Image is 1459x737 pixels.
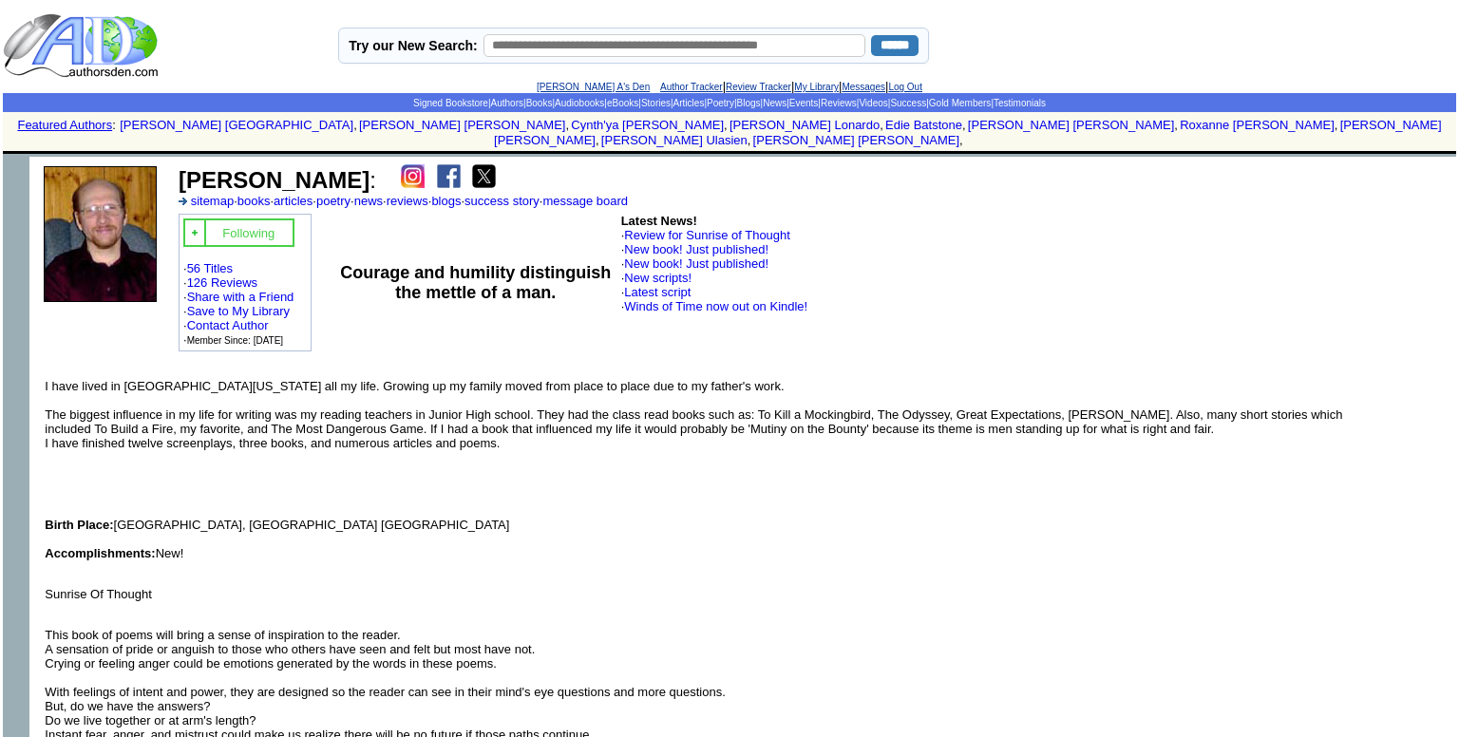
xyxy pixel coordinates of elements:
a: Edie Batstone [885,118,962,132]
a: Events [789,98,819,108]
font: i [569,121,571,131]
font: i [750,136,752,146]
a: articles [274,194,313,208]
a: Save to My Library [187,304,290,318]
font: · [621,228,790,242]
a: Testimonials [994,98,1046,108]
a: sitemap [191,194,235,208]
font: i [883,121,885,131]
font: i [357,121,359,131]
b: Latest News! [621,214,697,228]
a: poetry [316,194,351,208]
b: Birth Place: [45,518,113,532]
span: | | | | | | | | | | | | | | | [413,98,1046,108]
b: [PERSON_NAME] [179,167,369,193]
a: Books [526,98,553,108]
a: [PERSON_NAME] [PERSON_NAME] [968,118,1174,132]
font: · · · · · · [183,218,307,347]
a: [PERSON_NAME] [PERSON_NAME] [359,118,565,132]
font: : [179,167,376,193]
font: i [728,121,729,131]
a: eBooks [607,98,638,108]
img: shim.gif [729,151,731,154]
img: shim.gif [3,157,29,183]
a: reviews [387,194,428,208]
a: Cynth'ya [PERSON_NAME] [571,118,724,132]
font: · [621,256,768,271]
a: 56 Titles [187,261,233,275]
a: Review Tracker [726,82,791,92]
a: [PERSON_NAME] A's Den [537,82,650,92]
a: message board [542,194,628,208]
a: Gold Members [929,98,992,108]
a: New scripts! [624,271,692,285]
a: success story [464,194,540,208]
a: Audiobooks [555,98,604,108]
a: [PERSON_NAME] Ulasien [601,133,748,147]
a: Poetry [707,98,734,108]
a: New book! Just published! [624,256,768,271]
b: Accomplishments: [45,546,155,560]
a: 126 Reviews [187,275,257,290]
a: Log Out [888,82,922,92]
a: Success [890,98,926,108]
a: Winds of Time now out on Kindle! [624,299,807,313]
font: i [599,136,601,146]
a: blogs [431,194,461,208]
font: · [621,299,808,313]
font: · [621,271,692,285]
a: Following [222,224,275,240]
a: Blogs [737,98,761,108]
a: Signed Bookstore [413,98,488,108]
a: [PERSON_NAME] [GEOGRAPHIC_DATA] [120,118,353,132]
a: My Library [794,82,839,92]
a: [PERSON_NAME] Lonardo [729,118,880,132]
img: ig.png [401,164,425,188]
font: | | | | [537,79,922,93]
font: i [1178,121,1180,131]
font: Member Since: [DATE] [187,335,284,346]
a: Reviews [821,98,857,108]
font: Following [222,226,275,240]
font: i [963,136,965,146]
img: gc.jpg [189,227,200,238]
label: Try our New Search: [349,38,477,53]
p: I have lived in [GEOGRAPHIC_DATA][US_STATE] all my life. Growing up my family moved from place to... [45,379,1382,450]
font: i [1337,121,1339,131]
a: news [354,194,383,208]
font: · [621,242,768,256]
a: Review for Sunrise of Thought [624,228,790,242]
a: Contact Author [187,318,269,332]
b: Courage and humility distinguish the mettle of a man. [340,263,611,302]
a: Messages [842,82,885,92]
img: 4037.jpg [44,166,157,302]
img: shim.gif [729,154,731,157]
a: Articles [673,98,705,108]
font: · · · · · · · · [179,194,628,208]
a: [PERSON_NAME] [PERSON_NAME] [753,133,959,147]
font: : [112,118,116,132]
a: Stories [641,98,671,108]
a: Share with a Friend [187,290,294,304]
a: [PERSON_NAME] [PERSON_NAME] [494,118,1442,147]
a: New book! Just published! [624,242,768,256]
a: Author Tracker [660,82,723,92]
a: Videos [859,98,887,108]
font: i [966,121,968,131]
a: Latest script [624,285,691,299]
a: Roxanne [PERSON_NAME] [1180,118,1335,132]
img: fb.png [437,164,461,188]
p: Sunrise Of Thought [45,587,1382,615]
img: logo_ad.gif [3,12,162,79]
font: · [621,285,692,299]
a: Featured Authors [17,118,112,132]
a: Authors [491,98,523,108]
a: News [763,98,786,108]
font: , , , , , , , , , , [120,118,1441,147]
img: a_336699.gif [179,198,187,205]
a: books [237,194,271,208]
img: x.png [472,164,496,188]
